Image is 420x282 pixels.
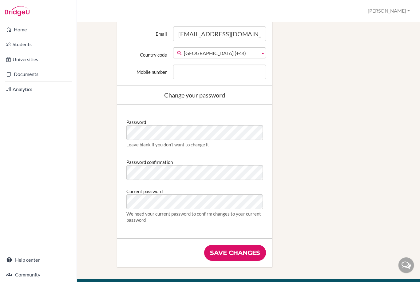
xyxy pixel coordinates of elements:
a: Analytics [1,83,75,95]
a: Help center [1,254,75,266]
a: Community [1,268,75,281]
label: Password confirmation [126,157,173,165]
div: Change your password [123,92,266,98]
span: Help [14,4,27,10]
a: Students [1,38,75,50]
button: [PERSON_NAME] [365,5,413,17]
input: Save changes [204,245,266,261]
a: Documents [1,68,75,80]
img: Bridge-U [5,6,30,16]
span: [GEOGRAPHIC_DATA] (+44) [184,48,258,59]
label: Password [126,117,146,125]
label: Email [120,26,170,37]
a: Universities [1,53,75,66]
label: Country code [120,47,170,58]
div: Leave blank if you don’t want to change it [126,141,263,148]
label: Mobile number [120,65,170,75]
label: Current password [126,186,163,194]
div: We need your current password to confirm changes to your current password [126,211,263,223]
a: Home [1,23,75,36]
